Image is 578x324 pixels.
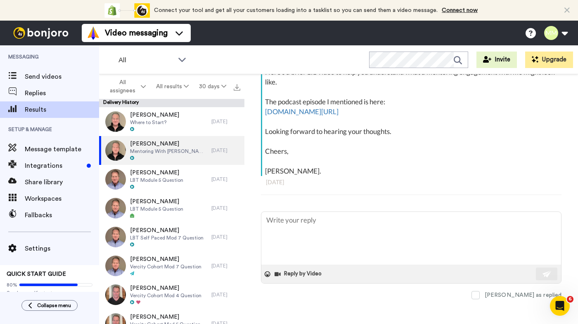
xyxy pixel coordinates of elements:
img: 41b71b1c-5f81-47ac-8ce4-eb50e81c4f46-thumb.jpg [105,111,126,132]
button: 30 days [194,79,231,94]
span: Settings [25,244,99,254]
div: [DATE] [211,234,240,240]
img: send-white.svg [542,271,552,277]
div: [DATE] [266,178,557,186]
button: All results [151,79,194,94]
span: LBT Self Paced Mod 7 Question [130,235,204,241]
div: [DATE] [211,118,240,125]
div: [DATE] [211,263,240,269]
span: QUICK START GUIDE [7,271,66,277]
span: LBT Module 5 Question [130,206,183,212]
div: Hey [PERSON_NAME], Here's a brief 1:1 video to help you understand what a mentoring engagement wi... [265,47,559,176]
span: [PERSON_NAME] [130,197,183,206]
span: Where to Start? [130,119,179,126]
span: [PERSON_NAME] [130,255,201,263]
span: [PERSON_NAME] [130,111,179,119]
span: LBT Module 5 Question [130,177,183,183]
span: Integrations [25,161,83,171]
img: 00774fd1-4c78-4782-a6d8-96387839e671-thumb.jpg [105,227,126,247]
div: [DATE] [211,291,240,298]
a: [PERSON_NAME]Where to Start?[DATE] [99,107,244,136]
span: 6 [567,296,573,303]
button: Export all results that match these filters now. [231,80,243,93]
span: Share library [25,177,99,187]
span: Send yourself a test [7,290,92,296]
span: Collapse menu [37,302,71,309]
span: [PERSON_NAME] [130,313,201,321]
span: Send videos [25,72,99,82]
div: [PERSON_NAME] as replied [485,291,561,299]
span: Workspaces [25,194,99,204]
a: [PERSON_NAME]LBT Self Paced Mod 7 Question[DATE] [99,223,244,251]
div: [DATE] [211,176,240,183]
img: 1dabb941-1905-46bb-80e4-fbc073c92a12-thumb.jpg [105,256,126,276]
a: [PERSON_NAME]LBT Module 5 Question[DATE] [99,194,244,223]
span: Video messaging [105,27,168,39]
div: animation [104,3,150,18]
span: Connect your tool and get all your customers loading into a tasklist so you can send them a video... [154,7,438,13]
a: [PERSON_NAME]Vercity Cohort Mod 4 Question[DATE] [99,280,244,309]
iframe: Intercom live chat [550,296,570,316]
img: 59599505-2823-4114-8970-f568667e08d4-thumb.jpg [105,140,126,161]
span: Fallbacks [25,210,99,220]
span: [PERSON_NAME] [130,284,201,292]
span: [PERSON_NAME] [130,169,183,177]
a: [PERSON_NAME]LBT Module 5 Question[DATE] [99,165,244,194]
img: 8d0034e5-2359-4e18-88cd-e550403035e3-thumb.jpg [105,198,126,218]
a: [PERSON_NAME]Mentoring With [PERSON_NAME][DATE] [99,136,244,165]
a: [PERSON_NAME]Vercity Cohort Mod 7 Question[DATE] [99,251,244,280]
span: [PERSON_NAME] [130,140,207,148]
span: Results [25,105,99,115]
img: export.svg [234,84,240,91]
button: Invite [476,52,517,68]
span: [PERSON_NAME] [130,226,204,235]
span: 80% [7,282,17,288]
div: Delivery History [99,99,244,107]
span: Replies [25,88,99,98]
img: vm-color.svg [87,26,100,40]
div: [DATE] [211,205,240,211]
button: Collapse menu [21,300,78,311]
span: Message template [25,144,99,154]
a: [DOMAIN_NAME][URL] [265,107,339,116]
div: [DATE] [211,147,240,154]
button: Upgrade [525,52,573,68]
a: Connect now [442,7,478,13]
button: All assignees [101,75,151,98]
img: bj-logo-header-white.svg [10,27,72,39]
span: Vercity Cohort Mod 4 Question [130,292,201,299]
button: Reply by Video [274,268,324,280]
span: All [118,55,174,65]
span: Vercity Cohort Mod 7 Question [130,263,201,270]
img: 6611293d-f3f2-4f89-957c-7128a0f44778-thumb.jpg [105,284,126,305]
span: Mentoring With [PERSON_NAME] [130,148,207,155]
img: 8af386c8-f0f0-476a-8447-3edea1d4cd6f-thumb.jpg [105,169,126,190]
span: All assignees [106,78,139,95]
